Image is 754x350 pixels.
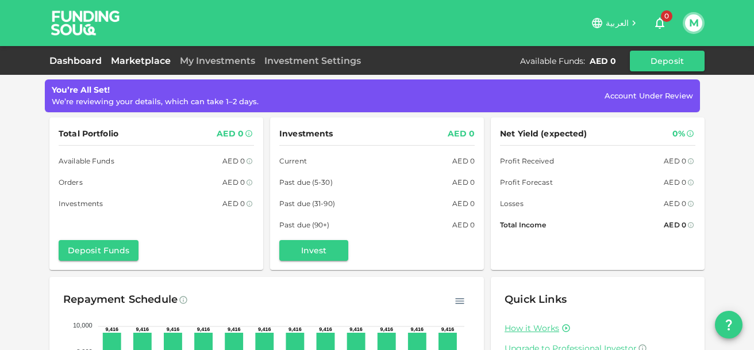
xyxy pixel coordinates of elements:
[590,55,616,67] div: AED 0
[685,14,702,32] button: M
[505,323,559,334] a: How it Works
[452,197,475,210] div: AED 0
[49,55,106,66] a: Dashboard
[605,91,693,100] span: Account Under Review
[664,219,686,231] div: AED 0
[664,197,686,210] div: AED 0
[73,321,93,328] tspan: 10,000
[59,240,139,261] button: Deposit Funds
[448,127,475,141] div: AED 0
[279,155,307,167] span: Current
[52,96,259,108] div: We’re reviewing your details, which can take 1–2 days.
[715,311,743,338] button: question
[279,176,333,188] span: Past due (5-30)
[664,155,686,167] div: AED 0
[500,127,587,141] span: Net Yield (expected)
[500,155,554,167] span: Profit Received
[630,51,705,71] button: Deposit
[222,155,245,167] div: AED 0
[648,12,671,35] button: 0
[500,219,546,231] span: Total Income
[520,55,585,67] div: Available Funds :
[59,155,114,167] span: Available Funds
[217,127,244,141] div: AED 0
[222,197,245,210] div: AED 0
[452,176,475,188] div: AED 0
[672,127,685,141] div: 0%
[452,155,475,167] div: AED 0
[63,291,178,309] div: Repayment Schedule
[222,176,245,188] div: AED 0
[106,55,175,66] a: Marketplace
[500,197,524,210] span: Losses
[279,219,330,231] span: Past due (90+)
[260,55,366,66] a: Investment Settings
[279,240,348,261] button: Invest
[505,293,567,306] span: Quick Links
[59,176,83,188] span: Orders
[664,176,686,188] div: AED 0
[59,197,103,210] span: Investments
[606,18,629,28] span: العربية
[500,176,553,188] span: Profit Forecast
[279,127,333,141] span: Investments
[59,127,118,141] span: Total Portfolio
[279,197,335,210] span: Past due (31-90)
[175,55,260,66] a: My Investments
[661,10,672,22] span: 0
[452,219,475,231] div: AED 0
[52,85,110,95] span: You’re All Set!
